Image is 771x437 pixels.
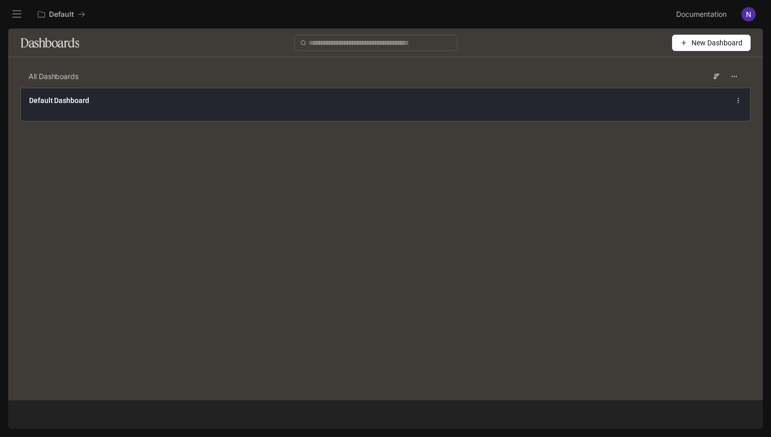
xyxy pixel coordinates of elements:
button: All workspaces [33,4,90,24]
button: open drawer [8,5,26,23]
span: All Dashboards [29,71,79,82]
p: Default [49,10,74,19]
button: User avatar [738,4,759,24]
a: Documentation [672,4,734,24]
img: User avatar [741,7,756,21]
span: New Dashboard [691,37,742,48]
button: New Dashboard [672,35,751,51]
a: Default Dashboard [29,95,89,106]
span: Documentation [676,8,727,21]
h1: Dashboards [20,33,79,53]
